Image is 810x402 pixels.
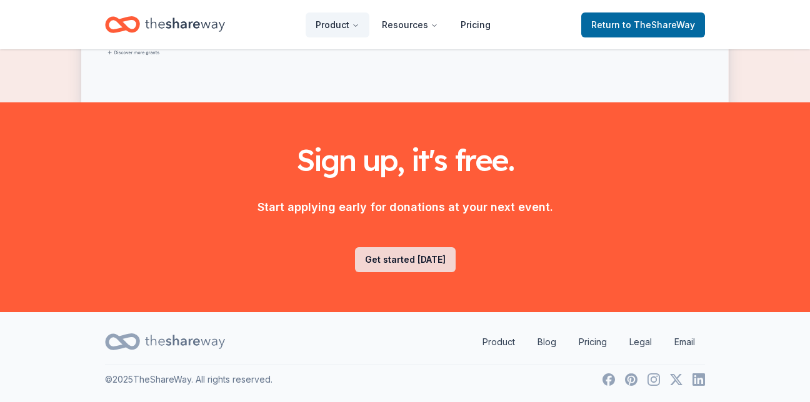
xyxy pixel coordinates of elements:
[619,330,662,355] a: Legal
[306,10,501,39] nav: Main
[355,247,456,272] a: Get started [DATE]
[664,330,705,355] a: Email
[591,17,695,32] span: Return
[451,12,501,37] a: Pricing
[105,142,705,177] h2: Sign up, it's free.
[105,10,225,39] a: Home
[581,12,705,37] a: Returnto TheShareWay
[472,330,525,355] a: Product
[105,372,272,387] p: © 2025 TheShareWay. All rights reserved.
[569,330,617,355] a: Pricing
[306,12,369,37] button: Product
[372,12,448,37] button: Resources
[622,19,695,30] span: to TheShareWay
[472,330,705,355] nav: quick links
[105,197,705,217] p: Start applying early for donations at your next event.
[527,330,566,355] a: Blog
